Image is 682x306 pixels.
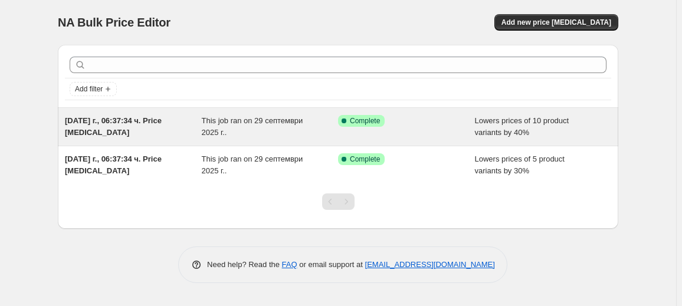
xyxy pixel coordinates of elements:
span: This job ran on 29 септември 2025 г.. [202,116,303,137]
span: Complete [350,154,380,164]
a: [EMAIL_ADDRESS][DOMAIN_NAME] [365,260,495,269]
span: [DATE] г., 06:37:34 ч. Price [MEDICAL_DATA] [65,154,162,175]
span: This job ran on 29 септември 2025 г.. [202,154,303,175]
span: Add filter [75,84,103,94]
nav: Pagination [322,193,355,210]
a: FAQ [282,260,297,269]
span: Lowers prices of 5 product variants by 30% [475,154,565,175]
span: Lowers prices of 10 product variants by 40% [475,116,569,137]
span: or email support at [297,260,365,269]
button: Add filter [70,82,117,96]
span: NA Bulk Price Editor [58,16,170,29]
button: Add new price [MEDICAL_DATA] [494,14,618,31]
span: [DATE] г., 06:37:34 ч. Price [MEDICAL_DATA] [65,116,162,137]
span: Complete [350,116,380,126]
span: Add new price [MEDICAL_DATA] [501,18,611,27]
span: Need help? Read the [207,260,282,269]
